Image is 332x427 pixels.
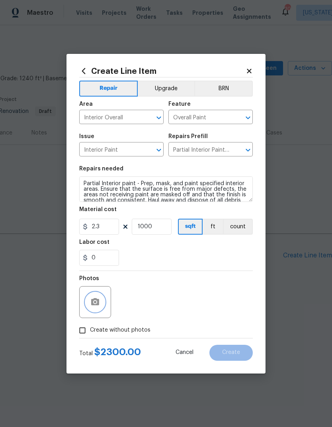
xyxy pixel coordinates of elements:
h5: Photos [79,276,99,281]
button: Cancel [163,345,206,361]
button: Create [209,345,253,361]
button: Open [242,112,254,123]
button: Repair [79,81,138,97]
h5: Issue [79,134,94,139]
h5: Repairs Prefill [168,134,208,139]
h5: Area [79,101,93,107]
button: Open [153,144,164,156]
button: ft [203,219,223,235]
button: count [223,219,253,235]
button: BRN [194,81,253,97]
h5: Material cost [79,207,117,212]
h5: Labor cost [79,239,109,245]
h5: Repairs needed [79,166,123,172]
button: Open [242,144,254,156]
h5: Feature [168,101,191,107]
button: Upgrade [138,81,195,97]
button: sqft [178,219,203,235]
span: $ 2300.00 [94,347,141,357]
textarea: Partial Interior paint - Prep, mask, and paint specified interior areas. Ensure that the surface ... [79,176,253,202]
span: Cancel [176,350,193,356]
span: Create without photos [90,326,150,334]
span: Create [222,350,240,356]
button: Open [153,112,164,123]
h2: Create Line Item [79,67,246,75]
div: Total [79,348,141,358]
